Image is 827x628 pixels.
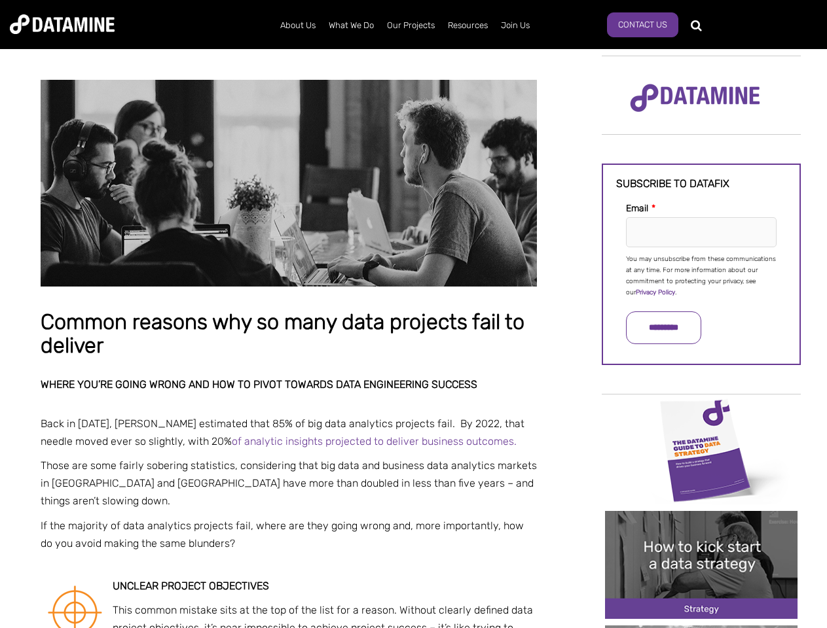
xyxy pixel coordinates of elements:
h1: Common reasons why so many data projects fail to deliver [41,311,537,357]
span: Email [626,203,648,214]
h2: Where you’re going wrong and how to pivot towards data engineering success [41,379,537,391]
a: About Us [274,9,322,43]
a: Privacy Policy [636,288,675,296]
img: Datamine Logo No Strapline - Purple [621,75,769,121]
img: Datamine [10,14,115,34]
img: Data Strategy Cover thumbnail [605,396,798,504]
a: Contact Us [607,12,678,37]
img: Common reasons why so many data projects fail to deliver [41,80,537,287]
a: of analytic insights projected to deliver business outcomes. [232,435,517,447]
a: What We Do [322,9,380,43]
p: Back in [DATE], [PERSON_NAME] estimated that 85% of big data analytics projects fail. By 2022, th... [41,415,537,450]
a: Resources [441,9,494,43]
h3: Subscribe to datafix [616,178,786,190]
strong: Unclear project objectives [113,580,269,592]
a: Join Us [494,9,536,43]
p: You may unsubscribe from these communications at any time. For more information about our commitm... [626,254,777,298]
a: Our Projects [380,9,441,43]
p: If the majority of data analytics projects fail, where are they going wrong and, more importantly... [41,517,537,552]
p: Those are some fairly sobering statistics, considering that big data and business data analytics ... [41,457,537,510]
img: 20241212 How to kick start a data strategy-2 [605,511,798,619]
